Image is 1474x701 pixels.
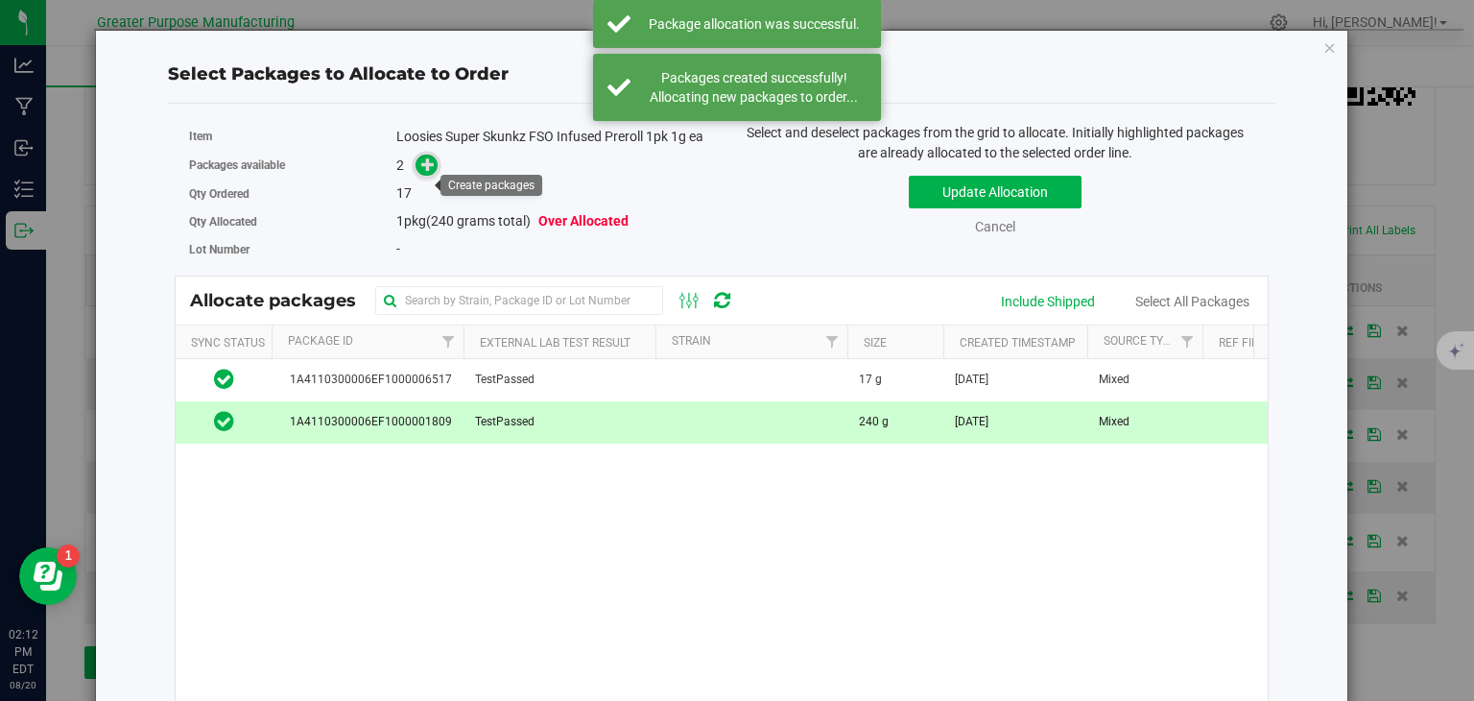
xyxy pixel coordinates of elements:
a: Strain [672,334,711,348]
div: Create packages [448,179,535,192]
span: 17 g [859,371,882,389]
label: Qty Ordered [189,185,396,203]
div: Packages created successfully! Allocating new packages to order... [641,68,867,107]
a: Created Timestamp [960,336,1076,350]
span: [DATE] [955,371,988,389]
span: - [396,241,400,256]
button: Update Allocation [909,176,1082,208]
span: pkg [396,213,629,229]
span: 240 g [859,413,889,431]
span: Select and deselect packages from the grid to allocate. Initially highlighted packages are alread... [747,125,1244,160]
a: Size [864,336,887,350]
a: Filter [432,326,464,358]
a: Filter [816,326,847,358]
span: TestPassed [475,413,535,431]
span: Over Allocated [538,213,629,229]
a: Select All Packages [1135,294,1249,309]
span: TestPassed [475,371,535,389]
span: Mixed [1099,371,1129,389]
a: Package Id [288,334,353,348]
label: Packages available [189,157,396,174]
span: 2 [396,157,404,173]
span: 1A4110300006EF1000001809 [283,413,452,431]
div: Include Shipped [1001,292,1095,312]
div: Package allocation was successful. [641,14,867,34]
a: Filter [1171,326,1202,358]
label: Lot Number [189,241,396,258]
div: Select Packages to Allocate to Order [168,61,1275,87]
span: 1 [396,213,404,229]
label: Qty Allocated [189,213,396,230]
iframe: Resource center [19,547,77,605]
a: External Lab Test Result [480,336,630,350]
input: Search by Strain, Package ID or Lot Number [375,286,663,315]
div: Loosies Super Skunkz FSO Infused Preroll 1pk 1g ea [396,127,707,147]
span: (240 grams total) [426,213,531,229]
span: Mixed [1099,413,1129,431]
span: 17 [396,185,412,201]
iframe: Resource center unread badge [57,544,80,568]
a: Ref Field [1219,336,1272,350]
span: In Sync [214,408,234,435]
span: Allocate packages [190,290,375,311]
a: Cancel [975,219,1015,234]
span: [DATE] [955,413,988,431]
a: Sync Status [191,336,265,350]
a: Source Type [1104,334,1177,348]
span: In Sync [214,366,234,393]
label: Item [189,128,396,145]
span: 1A4110300006EF1000006517 [283,371,452,389]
